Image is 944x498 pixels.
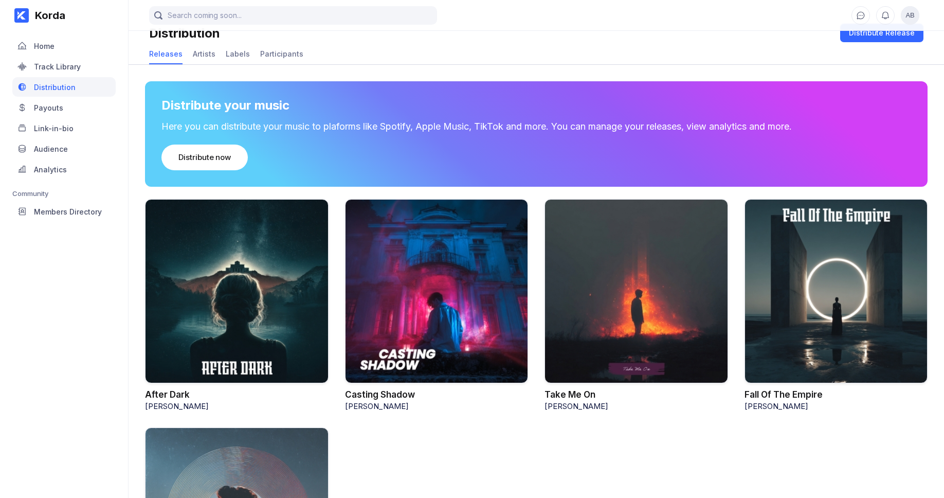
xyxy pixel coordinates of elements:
div: Link-in-bio [34,124,74,133]
div: Distribute now [178,152,231,163]
a: Analytics [12,159,116,180]
div: Participants [260,49,303,58]
div: Community [12,189,116,198]
a: After Dark [145,389,190,400]
div: Artists [193,49,215,58]
button: Distribute now [161,145,248,170]
a: Link-in-bio [12,118,116,139]
a: Take Me On [544,389,595,400]
a: Members Directory [12,202,116,222]
div: Here you can distribute your music to plaforms like Spotify, Apple Music, TikTok and more. You ca... [161,121,911,132]
a: Fall Of The Empire [745,389,823,400]
a: Payouts [12,98,116,118]
div: Payouts [34,103,63,112]
div: Distribution [34,83,76,92]
a: Labels [226,44,250,64]
div: Adon Brian [901,6,919,25]
div: Labels [226,49,250,58]
div: [PERSON_NAME] [145,401,329,411]
button: Distribute Release [840,24,923,42]
div: [PERSON_NAME] [345,401,529,411]
a: Home [12,36,116,57]
button: AB [901,6,919,25]
div: Audience [34,145,68,153]
div: Distribution [149,26,220,41]
div: Korda [29,9,65,22]
div: Distribute your music [161,98,289,113]
div: Analytics [34,165,67,174]
input: Search coming soon... [149,6,437,25]
a: Participants [260,44,303,64]
div: [PERSON_NAME] [544,401,728,411]
div: Track Library [34,62,81,71]
a: Artists [193,44,215,64]
a: Track Library [12,57,116,77]
div: Releases [149,49,183,58]
a: Audience [12,139,116,159]
div: [PERSON_NAME] [745,401,928,411]
div: Distribute Release [849,28,915,38]
div: Members Directory [34,207,102,216]
a: Distribution [12,77,116,98]
a: Casting Shadow [345,389,415,400]
a: Releases [149,44,183,64]
div: Home [34,42,55,50]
